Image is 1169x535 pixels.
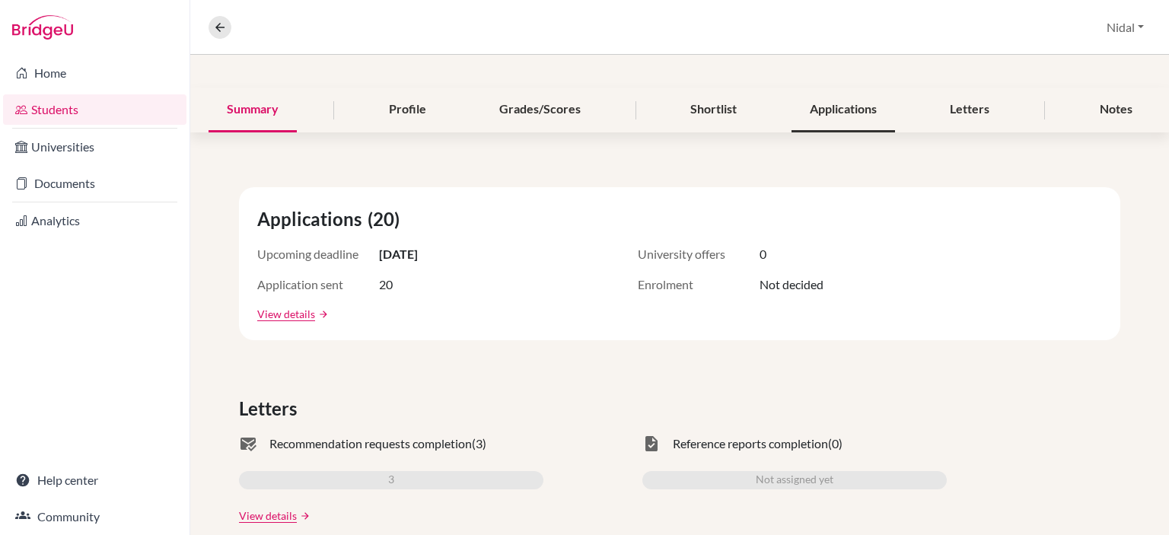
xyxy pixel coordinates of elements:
span: 3 [388,471,394,489]
span: Upcoming deadline [257,245,379,263]
span: Reference reports completion [673,435,828,453]
a: Analytics [3,205,186,236]
span: 0 [760,245,766,263]
a: View details [239,508,297,524]
span: Applications [257,205,368,233]
img: Bridge-U [12,15,73,40]
span: (20) [368,205,406,233]
span: Not decided [760,275,823,294]
span: (0) [828,435,843,453]
div: Profile [371,88,444,132]
div: Summary [209,88,297,132]
span: 20 [379,275,393,294]
div: Shortlist [672,88,755,132]
div: Notes [1081,88,1151,132]
a: Students [3,94,186,125]
div: Letters [932,88,1008,132]
span: [DATE] [379,245,418,263]
span: Enrolment [638,275,760,294]
span: Recommendation requests completion [269,435,472,453]
span: task [642,435,661,453]
a: Community [3,502,186,532]
div: Grades/Scores [481,88,599,132]
span: Application sent [257,275,379,294]
a: Help center [3,465,186,495]
a: arrow_forward [297,511,311,521]
span: (3) [472,435,486,453]
a: Universities [3,132,186,162]
a: View details [257,306,315,322]
span: mark_email_read [239,435,257,453]
a: arrow_forward [315,309,329,320]
a: Documents [3,168,186,199]
span: Not assigned yet [756,471,833,489]
div: Applications [792,88,895,132]
a: Home [3,58,186,88]
span: University offers [638,245,760,263]
button: Nidal [1100,13,1151,42]
span: Letters [239,395,303,422]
